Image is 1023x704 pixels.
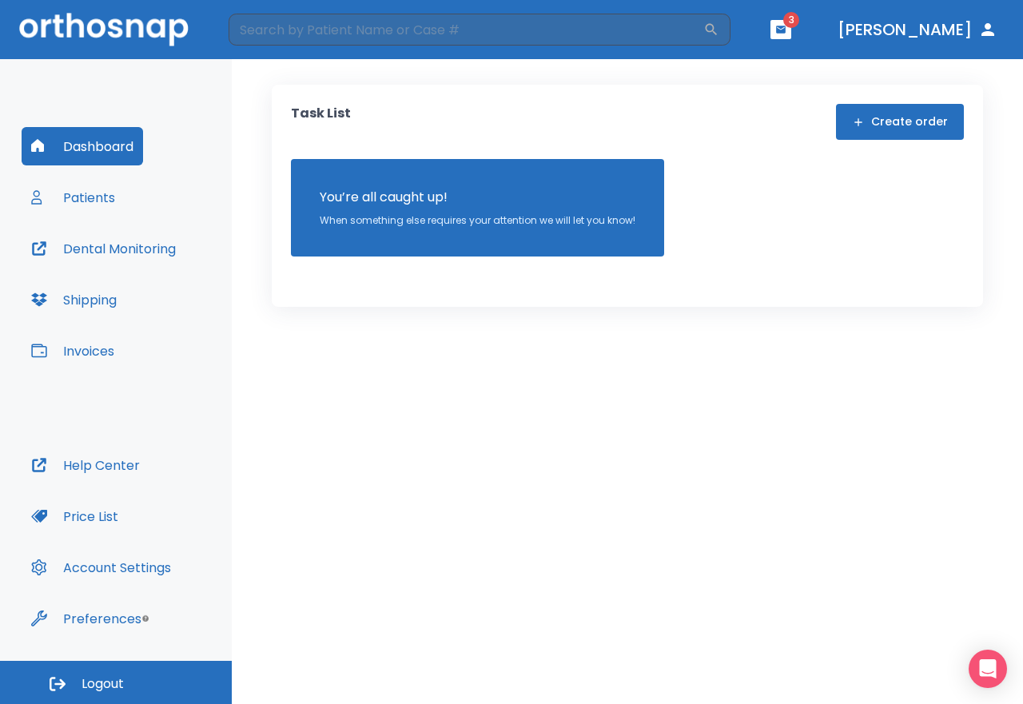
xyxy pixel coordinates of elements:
[22,548,181,587] button: Account Settings
[22,497,128,535] button: Price List
[22,599,151,638] button: Preferences
[969,650,1007,688] div: Open Intercom Messenger
[783,12,799,28] span: 3
[22,332,124,370] button: Invoices
[320,213,635,228] p: When something else requires your attention we will let you know!
[291,104,351,140] p: Task List
[22,446,149,484] button: Help Center
[22,229,185,268] button: Dental Monitoring
[22,127,143,165] button: Dashboard
[138,611,153,626] div: Tooltip anchor
[229,14,703,46] input: Search by Patient Name or Case #
[22,178,125,217] button: Patients
[320,188,635,207] p: You’re all caught up!
[22,280,126,319] button: Shipping
[19,13,189,46] img: Orthosnap
[836,104,964,140] button: Create order
[831,15,1004,44] button: [PERSON_NAME]
[82,675,124,693] span: Logout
